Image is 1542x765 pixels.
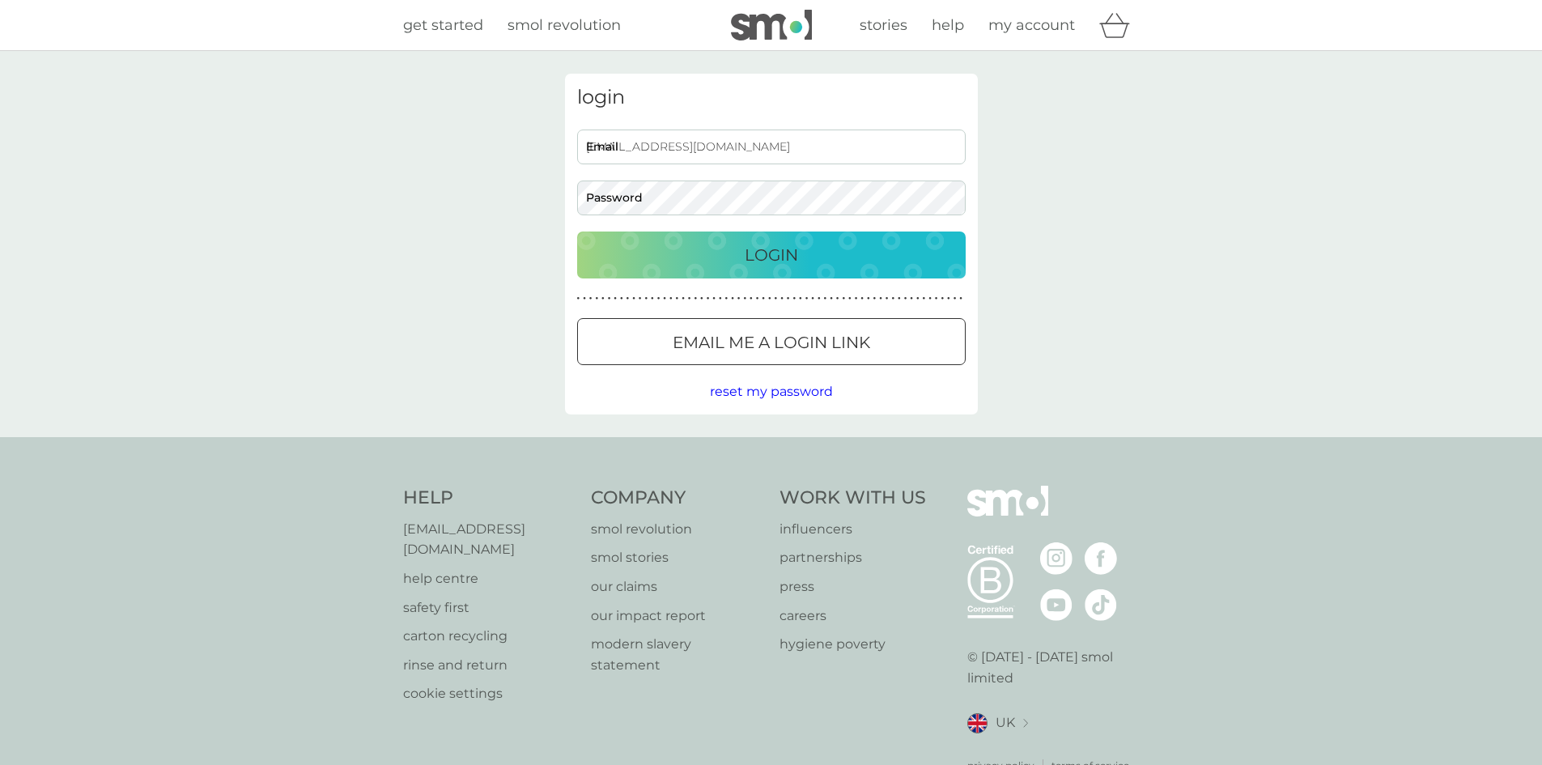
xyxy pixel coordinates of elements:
[577,232,966,278] button: Login
[830,295,833,303] p: ●
[775,295,778,303] p: ●
[779,519,926,540] a: influencers
[967,486,1048,541] img: smol
[818,295,821,303] p: ●
[988,16,1075,34] span: my account
[591,547,763,568] a: smol stories
[669,295,673,303] p: ●
[1040,589,1073,621] img: visit the smol Youtube page
[967,647,1140,688] p: © [DATE] - [DATE] smol limited
[779,576,926,597] a: press
[787,295,790,303] p: ●
[694,295,697,303] p: ●
[768,295,771,303] p: ●
[710,384,833,399] span: reset my password
[867,295,870,303] p: ●
[1023,719,1028,728] img: select a new location
[608,295,611,303] p: ●
[591,519,763,540] a: smol revolution
[707,295,710,303] p: ●
[891,295,894,303] p: ●
[860,295,864,303] p: ●
[1085,589,1117,621] img: visit the smol Tiktok page
[577,86,966,109] h3: login
[745,242,798,268] p: Login
[627,295,630,303] p: ●
[591,606,763,627] p: our impact report
[947,295,950,303] p: ●
[954,295,957,303] p: ●
[614,295,617,303] p: ●
[403,655,576,676] a: rinse and return
[676,295,679,303] p: ●
[403,683,576,704] a: cookie settings
[403,597,576,618] a: safety first
[688,295,691,303] p: ●
[842,295,845,303] p: ●
[403,16,483,34] span: get started
[644,295,648,303] p: ●
[657,295,661,303] p: ●
[904,295,907,303] p: ●
[779,547,926,568] a: partnerships
[928,295,932,303] p: ●
[591,634,763,675] a: modern slavery statement
[898,295,901,303] p: ●
[508,16,621,34] span: smol revolution
[601,295,605,303] p: ●
[673,329,870,355] p: Email me a login link
[595,295,598,303] p: ●
[632,295,635,303] p: ●
[750,295,753,303] p: ●
[651,295,654,303] p: ●
[1085,542,1117,575] img: visit the smol Facebook page
[403,626,576,647] a: carton recycling
[779,634,926,655] p: hygiene poverty
[873,295,877,303] p: ●
[836,295,839,303] p: ●
[591,576,763,597] a: our claims
[583,295,586,303] p: ●
[941,295,944,303] p: ●
[731,10,812,40] img: smol
[779,606,926,627] p: careers
[932,14,964,37] a: help
[935,295,938,303] p: ●
[743,295,746,303] p: ●
[886,295,889,303] p: ●
[403,568,576,589] a: help centre
[577,318,966,365] button: Email me a login link
[879,295,882,303] p: ●
[663,295,666,303] p: ●
[805,295,809,303] p: ●
[811,295,814,303] p: ●
[799,295,802,303] p: ●
[932,16,964,34] span: help
[577,295,580,303] p: ●
[712,295,716,303] p: ●
[916,295,920,303] p: ●
[591,486,763,511] h4: Company
[756,295,759,303] p: ●
[1099,9,1140,41] div: basket
[737,295,741,303] p: ●
[996,712,1015,733] span: UK
[719,295,722,303] p: ●
[780,295,784,303] p: ●
[855,295,858,303] p: ●
[403,14,483,37] a: get started
[848,295,852,303] p: ●
[967,713,988,733] img: UK flag
[403,519,576,560] a: [EMAIL_ADDRESS][DOMAIN_NAME]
